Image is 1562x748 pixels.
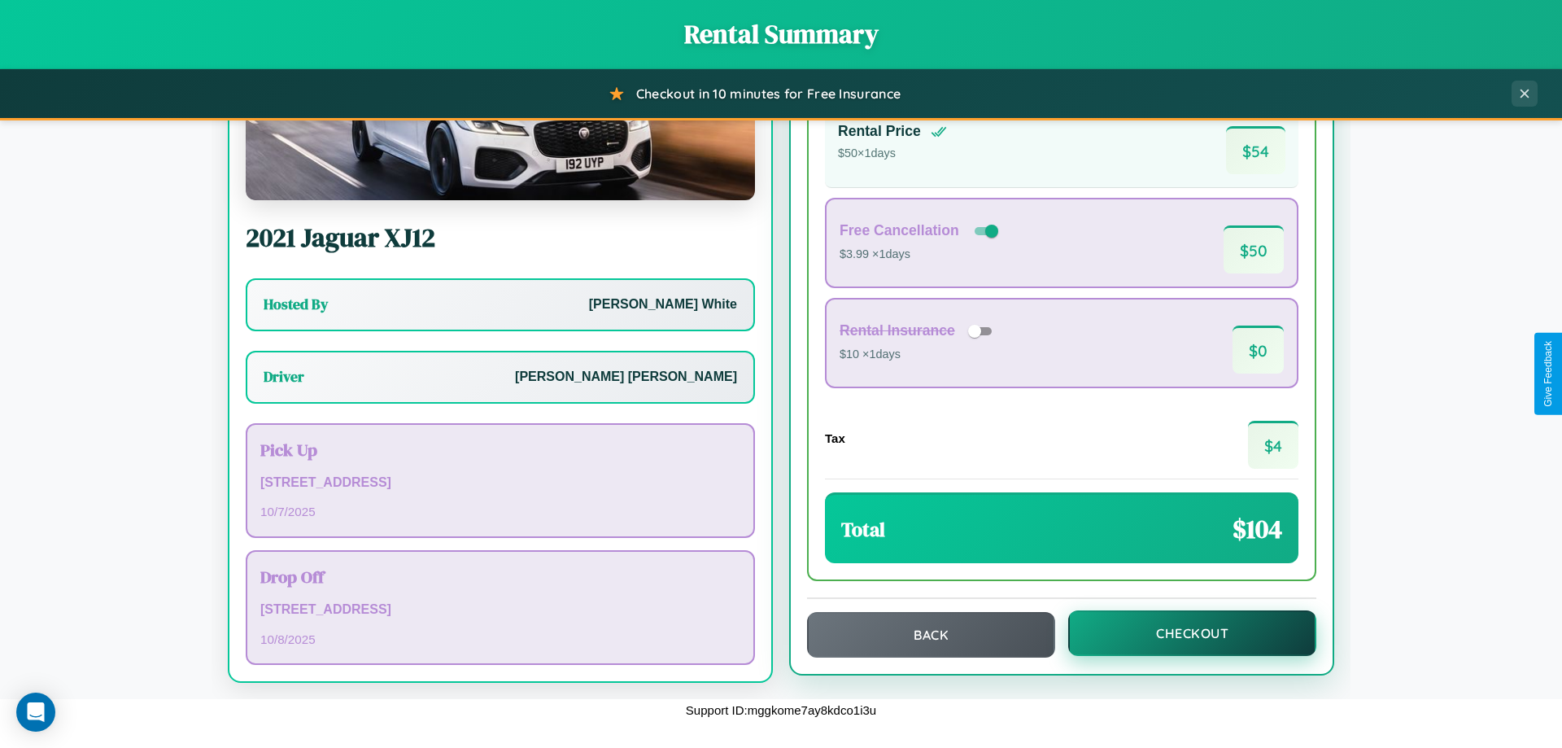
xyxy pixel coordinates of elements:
p: $3.99 × 1 days [840,244,1001,265]
p: [PERSON_NAME] White [589,293,737,317]
h3: Total [841,516,885,543]
h3: Hosted By [264,295,328,314]
h4: Free Cancellation [840,222,959,239]
h4: Rental Price [838,123,921,140]
p: 10 / 8 / 2025 [260,628,740,650]
h1: Rental Summary [16,16,1546,52]
p: 10 / 7 / 2025 [260,501,740,523]
h3: Driver [264,367,304,387]
span: $ 54 [1226,126,1285,174]
p: $ 50 × 1 days [838,143,947,164]
button: Checkout [1068,610,1316,656]
h2: 2021 Jaguar XJ12 [246,220,755,256]
h3: Drop Off [260,565,740,588]
p: Support ID: mggkome7ay8kdco1i3u [686,699,876,721]
span: $ 0 [1233,326,1284,374]
h4: Tax [825,431,845,445]
p: [STREET_ADDRESS] [260,598,740,622]
span: $ 104 [1233,511,1282,547]
div: Give Feedback [1542,341,1554,407]
h4: Rental Insurance [840,322,955,339]
button: Back [807,612,1055,658]
h3: Pick Up [260,438,740,461]
p: $10 × 1 days [840,344,997,365]
p: [PERSON_NAME] [PERSON_NAME] [515,365,737,389]
span: $ 50 [1224,225,1284,273]
div: Open Intercom Messenger [16,693,55,732]
p: [STREET_ADDRESS] [260,471,740,495]
span: $ 4 [1248,421,1298,469]
span: Checkout in 10 minutes for Free Insurance [636,85,901,102]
